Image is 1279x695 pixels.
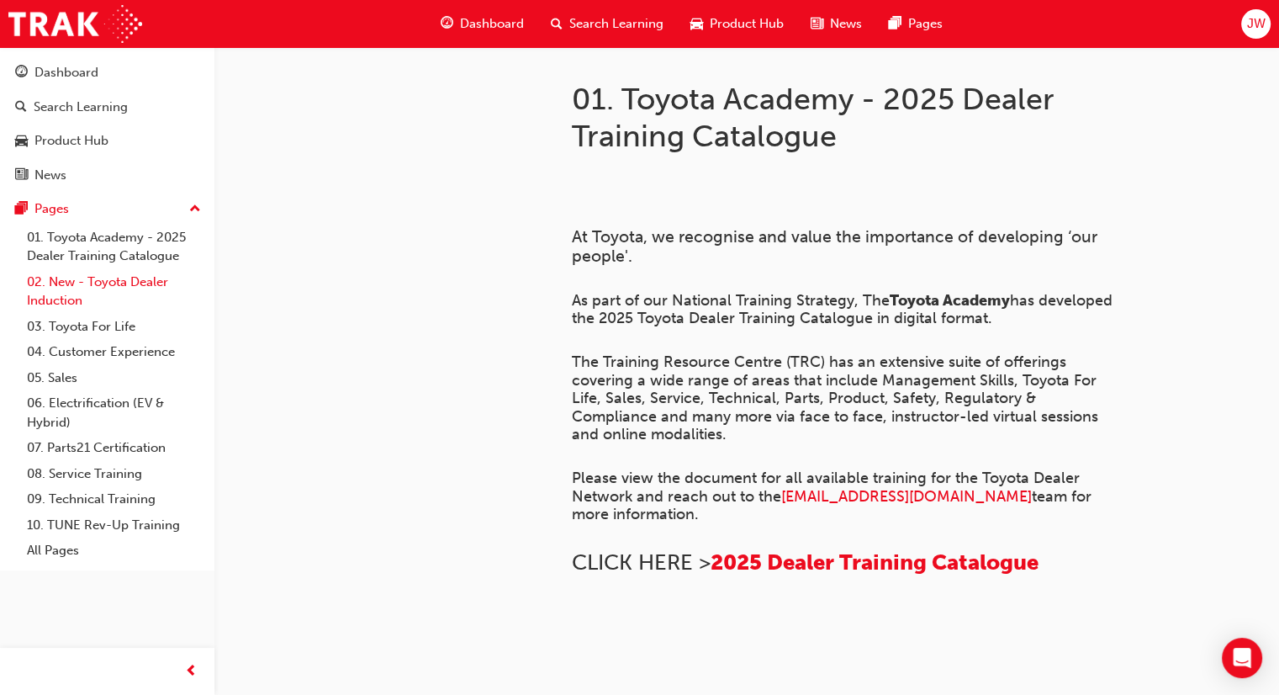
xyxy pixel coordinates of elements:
[15,66,28,81] span: guage-icon
[441,13,453,34] span: guage-icon
[1246,14,1265,34] span: JW
[830,14,862,34] span: News
[677,7,797,41] a: car-iconProduct Hub
[7,92,208,123] a: Search Learning
[20,486,208,512] a: 09. Technical Training
[15,168,28,183] span: news-icon
[20,269,208,314] a: 02. New - Toyota Dealer Induction
[811,13,823,34] span: news-icon
[572,291,1117,328] span: has developed the 2025 Toyota Dealer Training Catalogue in digital format.
[7,194,208,225] button: Pages
[889,13,901,34] span: pages-icon
[572,487,1096,524] span: team for more information.
[711,549,1039,576] a: 2025 Dealer Training Catalogue
[797,7,875,41] a: news-iconNews
[537,7,677,41] a: search-iconSearch Learning
[572,549,711,576] span: CLICK HERE >
[20,461,208,487] a: 08. Service Training
[20,225,208,269] a: 01. Toyota Academy - 2025 Dealer Training Catalogue
[572,353,1102,443] span: The Training Resource Centre (TRC) has an extensive suite of offerings covering a wide range of a...
[908,14,943,34] span: Pages
[8,5,142,43] img: Trak
[7,125,208,157] a: Product Hub
[460,14,524,34] span: Dashboard
[34,131,108,151] div: Product Hub
[34,98,128,117] div: Search Learning
[551,13,563,34] span: search-icon
[20,314,208,340] a: 03. Toyota For Life
[875,7,956,41] a: pages-iconPages
[7,54,208,194] button: DashboardSearch LearningProduct HubNews
[15,202,28,217] span: pages-icon
[781,487,1032,506] a: [EMAIL_ADDRESS][DOMAIN_NAME]
[690,13,703,34] span: car-icon
[34,63,98,82] div: Dashboard
[572,81,1123,154] h1: 01. Toyota Academy - 2025 Dealer Training Catalogue
[572,291,890,310] span: As part of our National Training Strategy, The
[710,14,784,34] span: Product Hub
[7,57,208,88] a: Dashboard
[1241,9,1271,39] button: JW
[189,199,201,220] span: up-icon
[1222,638,1262,678] div: Open Intercom Messenger
[20,512,208,538] a: 10. TUNE Rev-Up Training
[20,538,208,564] a: All Pages
[34,199,69,219] div: Pages
[20,339,208,365] a: 04. Customer Experience
[15,134,28,149] span: car-icon
[572,227,1102,266] span: At Toyota, we recognise and value the importance of developing ‘our people'.
[7,160,208,191] a: News
[569,14,663,34] span: Search Learning
[34,166,66,185] div: News
[20,435,208,461] a: 07. Parts21 Certification
[20,365,208,391] a: 05. Sales
[185,661,198,682] span: prev-icon
[572,469,1084,506] span: Please view the document for all available training for the Toyota Dealer Network and reach out t...
[20,390,208,435] a: 06. Electrification (EV & Hybrid)
[890,291,1010,310] span: Toyota Academy
[15,100,27,115] span: search-icon
[427,7,537,41] a: guage-iconDashboard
